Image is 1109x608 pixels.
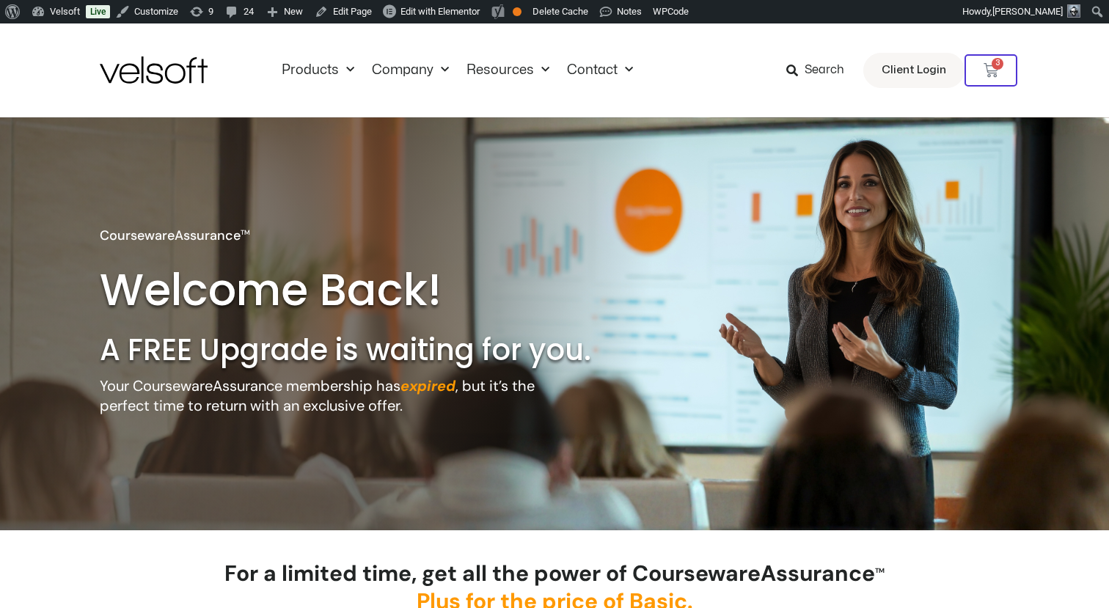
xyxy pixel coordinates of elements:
span: Search [805,61,844,80]
img: Velsoft Training Materials [100,56,208,84]
div: OK [513,7,521,16]
h2: A FREE Upgrade is waiting for you. [100,331,653,369]
nav: Menu [273,62,642,78]
span: TM [241,228,250,237]
h2: Welcome Back! [100,261,464,318]
span: Edit with Elementor [400,6,480,17]
strong: expired [400,376,455,395]
a: Client Login [863,53,965,88]
p: CoursewareAssurance [100,226,250,246]
a: CompanyMenu Toggle [363,62,458,78]
a: Live [86,5,110,18]
a: ProductsMenu Toggle [273,62,363,78]
a: ContactMenu Toggle [558,62,642,78]
span: TM [875,566,885,575]
a: 3 [965,54,1017,87]
span: [PERSON_NAME] [992,6,1063,17]
a: ResourcesMenu Toggle [458,62,558,78]
a: Search [786,58,854,83]
p: Your CoursewareAssurance membership has , but it’s the perfect time to return with an exclusive o... [100,376,557,416]
span: Client Login [882,61,946,80]
span: 3 [992,58,1003,70]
